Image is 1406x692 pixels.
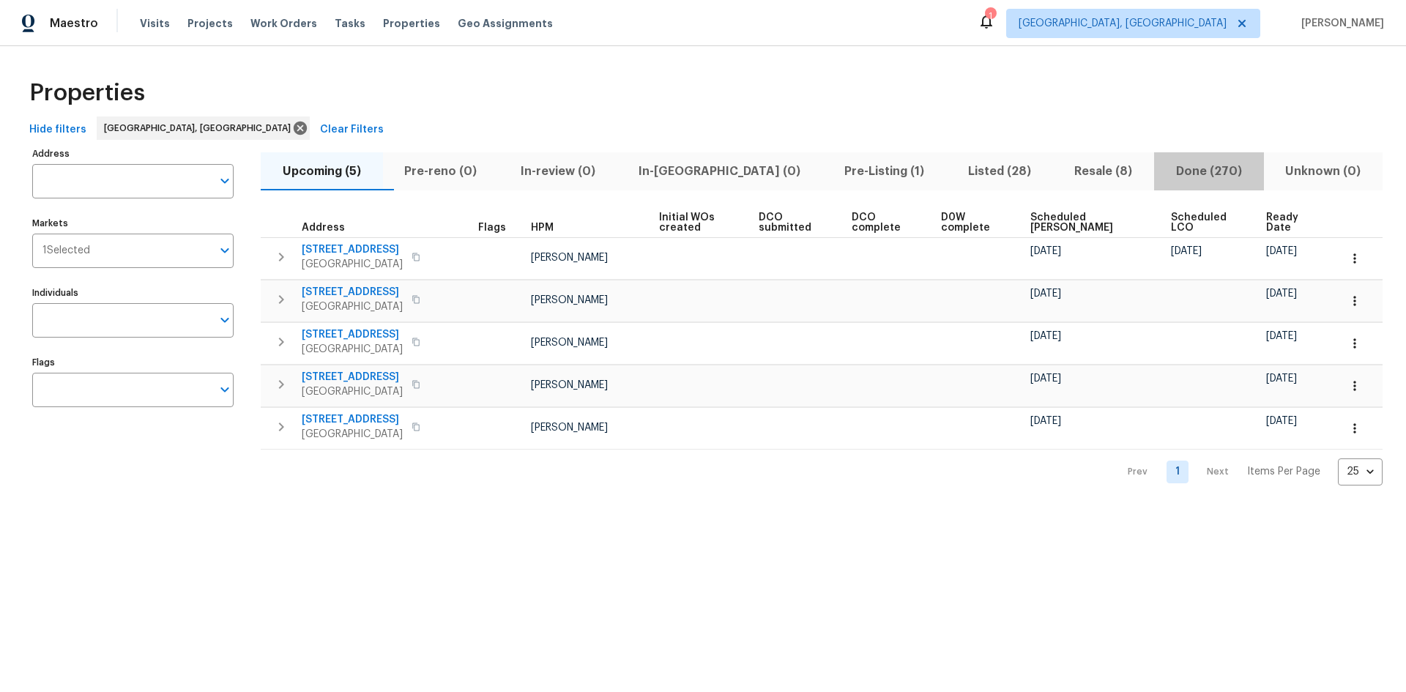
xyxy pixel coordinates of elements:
[32,289,234,297] label: Individuals
[215,379,235,400] button: Open
[215,171,235,191] button: Open
[531,295,608,305] span: [PERSON_NAME]
[1163,161,1255,182] span: Done (270)
[1273,161,1375,182] span: Unknown (0)
[852,212,916,233] span: DCO complete
[531,338,608,348] span: [PERSON_NAME]
[478,223,506,233] span: Flags
[1295,16,1384,31] span: [PERSON_NAME]
[1061,161,1145,182] span: Resale (8)
[42,245,90,257] span: 1 Selected
[955,161,1044,182] span: Listed (28)
[941,212,1005,233] span: D0W complete
[531,223,554,233] span: HPM
[507,161,609,182] span: In-review (0)
[302,223,345,233] span: Address
[1266,212,1314,233] span: Ready Date
[302,285,403,300] span: [STREET_ADDRESS]
[1030,416,1061,426] span: [DATE]
[302,327,403,342] span: [STREET_ADDRESS]
[215,240,235,261] button: Open
[23,116,92,144] button: Hide filters
[320,121,384,139] span: Clear Filters
[1019,16,1227,31] span: [GEOGRAPHIC_DATA], [GEOGRAPHIC_DATA]
[1030,289,1061,299] span: [DATE]
[1247,464,1320,479] p: Items Per Page
[1266,246,1297,256] span: [DATE]
[531,380,608,390] span: [PERSON_NAME]
[759,212,827,233] span: DCO submitted
[32,219,234,228] label: Markets
[104,121,297,135] span: [GEOGRAPHIC_DATA], [GEOGRAPHIC_DATA]
[1266,373,1297,384] span: [DATE]
[302,242,403,257] span: [STREET_ADDRESS]
[985,9,995,23] div: 1
[187,16,233,31] span: Projects
[1030,246,1061,256] span: [DATE]
[302,412,403,427] span: [STREET_ADDRESS]
[335,18,365,29] span: Tasks
[50,16,98,31] span: Maestro
[32,358,234,367] label: Flags
[1266,331,1297,341] span: [DATE]
[1266,289,1297,299] span: [DATE]
[531,423,608,433] span: [PERSON_NAME]
[97,116,310,140] div: [GEOGRAPHIC_DATA], [GEOGRAPHIC_DATA]
[215,310,235,330] button: Open
[302,300,403,314] span: [GEOGRAPHIC_DATA]
[659,212,734,233] span: Initial WOs created
[140,16,170,31] span: Visits
[269,161,374,182] span: Upcoming (5)
[1030,331,1061,341] span: [DATE]
[831,161,937,182] span: Pre-Listing (1)
[383,16,440,31] span: Properties
[1114,458,1383,485] nav: Pagination Navigation
[302,370,403,384] span: [STREET_ADDRESS]
[29,86,145,100] span: Properties
[1030,373,1061,384] span: [DATE]
[458,16,553,31] span: Geo Assignments
[531,253,608,263] span: [PERSON_NAME]
[1167,461,1189,483] a: Goto page 1
[302,257,403,272] span: [GEOGRAPHIC_DATA]
[1030,212,1146,233] span: Scheduled [PERSON_NAME]
[302,427,403,442] span: [GEOGRAPHIC_DATA]
[314,116,390,144] button: Clear Filters
[29,121,86,139] span: Hide filters
[302,342,403,357] span: [GEOGRAPHIC_DATA]
[32,149,234,158] label: Address
[302,384,403,399] span: [GEOGRAPHIC_DATA]
[1266,416,1297,426] span: [DATE]
[626,161,814,182] span: In-[GEOGRAPHIC_DATA] (0)
[1171,212,1241,233] span: Scheduled LCO
[1171,246,1202,256] span: [DATE]
[1338,453,1383,491] div: 25
[392,161,491,182] span: Pre-reno (0)
[250,16,317,31] span: Work Orders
